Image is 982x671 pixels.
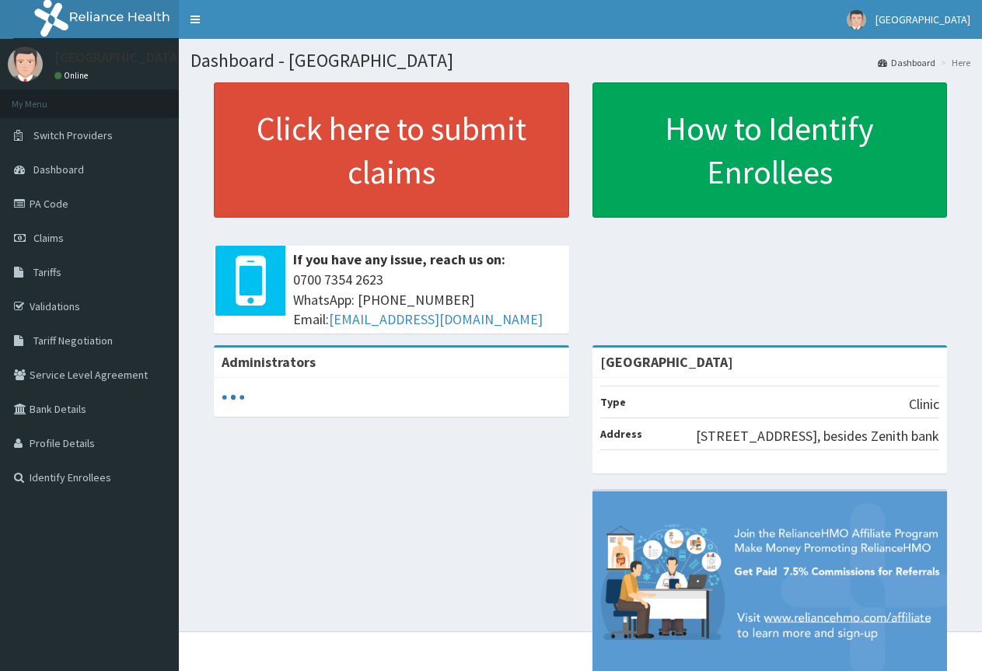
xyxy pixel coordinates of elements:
a: How to Identify Enrollees [592,82,948,218]
b: Address [600,427,642,441]
span: 0700 7354 2623 WhatsApp: [PHONE_NUMBER] Email: [293,270,561,330]
a: Click here to submit claims [214,82,569,218]
span: Tariffs [33,265,61,279]
span: Claims [33,231,64,245]
p: [STREET_ADDRESS], besides Zenith bank [696,426,939,446]
a: [EMAIL_ADDRESS][DOMAIN_NAME] [329,310,543,328]
b: Type [600,395,626,409]
span: Switch Providers [33,128,113,142]
strong: [GEOGRAPHIC_DATA] [600,353,733,371]
img: User Image [847,10,866,30]
span: Dashboard [33,163,84,176]
a: Online [54,70,92,81]
p: Clinic [909,394,939,414]
a: Dashboard [878,56,935,69]
svg: audio-loading [222,386,245,409]
span: [GEOGRAPHIC_DATA] [875,12,970,26]
h1: Dashboard - [GEOGRAPHIC_DATA] [190,51,970,71]
span: Tariff Negotiation [33,334,113,348]
p: [GEOGRAPHIC_DATA] [54,51,183,65]
img: User Image [8,47,43,82]
b: Administrators [222,353,316,371]
b: If you have any issue, reach us on: [293,250,505,268]
li: Here [937,56,970,69]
